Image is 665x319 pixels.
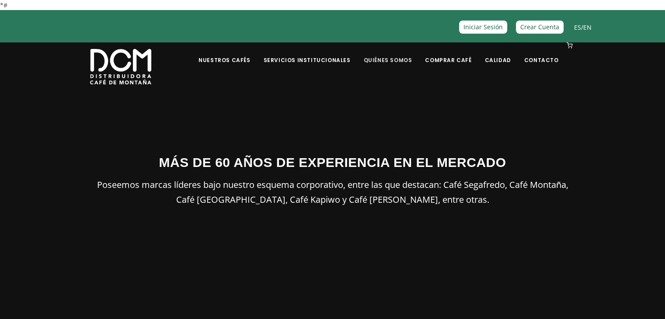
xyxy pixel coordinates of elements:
[574,23,581,31] a: ES
[479,43,516,64] a: Calidad
[516,21,564,33] a: Crear Cuenta
[519,43,564,64] a: Contacto
[583,23,592,31] a: EN
[90,153,575,172] h3: MÁS DE 60 AÑOS DE EXPERIENCIA EN EL MERCADO
[258,43,355,64] a: Servicios Institucionales
[358,43,417,64] a: Quiénes Somos
[459,21,507,33] a: Iniciar Sesión
[574,22,592,32] span: /
[420,43,477,64] a: Comprar Café
[193,43,255,64] a: Nuestros Cafés
[90,177,575,207] p: Poseemos marcas líderes bajo nuestro esquema corporativo, entre las que destacan: Café Segafredo,...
